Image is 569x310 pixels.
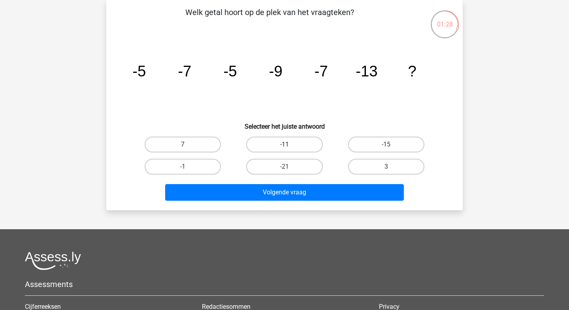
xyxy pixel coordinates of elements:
[246,137,322,152] label: -11
[25,280,544,289] h5: Assessments
[356,63,377,80] tspan: -13
[119,6,420,30] p: Welk getal hoort op de plek van het vraagteken?
[25,251,81,270] img: Assessly logo
[348,137,424,152] label: -15
[223,63,237,80] tspan: -5
[178,63,191,80] tspan: -7
[145,137,221,152] label: 7
[408,63,416,80] tspan: ?
[315,63,328,80] tspan: -7
[119,116,450,130] h6: Selecteer het juiste antwoord
[269,63,283,80] tspan: -9
[145,159,221,175] label: -1
[348,159,424,175] label: 3
[246,159,322,175] label: -21
[430,10,460,29] div: 01:28
[165,184,404,201] button: Volgende vraag
[132,63,146,80] tspan: -5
